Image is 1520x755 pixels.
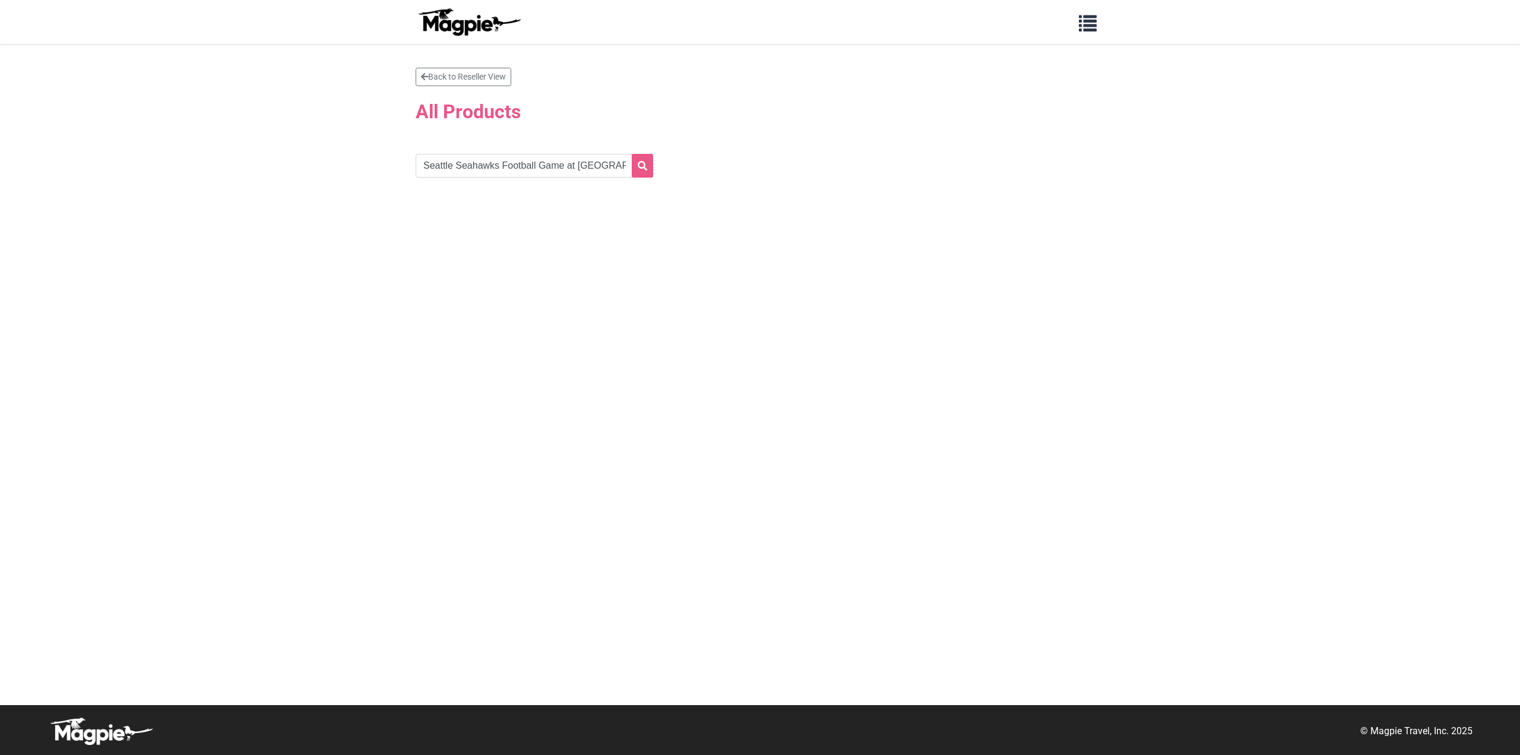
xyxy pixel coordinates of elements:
[416,68,511,86] a: Back to Reseller View
[416,154,653,178] input: Search products...
[1360,724,1472,739] p: © Magpie Travel, Inc. 2025
[416,93,1104,130] h2: All Products
[416,8,522,36] img: logo-ab69f6fb50320c5b225c76a69d11143b.png
[47,717,154,745] img: logo-white-d94fa1abed81b67a048b3d0f0ab5b955.png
